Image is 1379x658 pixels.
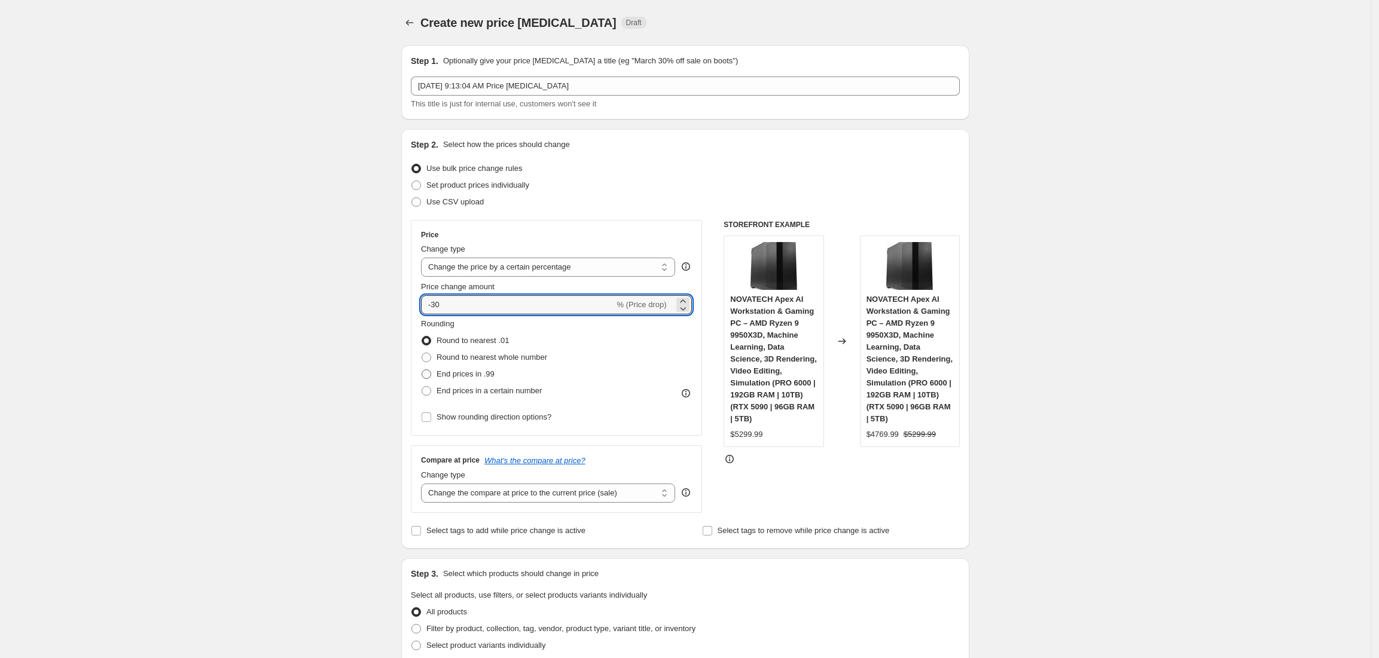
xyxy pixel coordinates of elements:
span: Select product variants individually [426,641,545,650]
p: Select which products should change in price [443,568,599,580]
div: help [680,261,692,273]
span: Use bulk price change rules [426,164,522,173]
span: End prices in .99 [437,369,495,378]
span: Rounding [421,319,454,328]
div: $4769.99 [867,429,899,440]
button: What's the compare at price? [484,456,585,465]
span: Use CSV upload [426,197,484,206]
strike: $5299.99 [904,429,936,440]
span: Create new price [MEDICAL_DATA] [420,16,617,29]
h2: Step 2. [411,139,438,151]
h2: Step 1. [411,55,438,67]
span: Set product prices individually [426,180,529,189]
span: NOVATECH Apex AI Workstation & Gaming PC – AMD Ryzen 9 9950X3D, Machine Learning, Data Science, 3... [730,295,817,423]
span: All products [426,607,467,616]
span: End prices in a certain number [437,386,542,395]
h2: Step 3. [411,568,438,580]
span: Filter by product, collection, tag, vendor, product type, variant title, or inventory [426,624,695,633]
span: % (Price drop) [617,300,666,309]
span: Change type [421,470,465,479]
p: Optionally give your price [MEDICAL_DATA] a title (eg "March 30% off sale on boots") [443,55,738,67]
span: Change type [421,244,465,253]
input: -15 [421,295,614,314]
span: NOVATECH Apex AI Workstation & Gaming PC – AMD Ryzen 9 9950X3D, Machine Learning, Data Science, 3... [867,295,953,423]
h3: Price [421,230,438,240]
div: help [680,486,692,498]
span: Round to nearest .01 [437,336,509,345]
img: 71hv9nKziQL._AC_SL1500_80x.jpg [886,242,933,290]
h6: STOREFRONT EXAMPLE [724,220,960,229]
h3: Compare at price [421,455,480,465]
span: Round to nearest whole number [437,353,547,362]
span: Select all products, use filters, or select products variants individually [411,590,647,599]
span: Select tags to add while price change is active [426,526,585,535]
span: Price change amount [421,282,495,291]
p: Select how the prices should change [443,139,570,151]
input: 30% off holiday sale [411,76,960,96]
span: Draft [626,18,642,27]
span: This title is just for internal use, customers won't see it [411,99,596,108]
span: Select tags to remove while price change is active [718,526,890,535]
img: 71hv9nKziQL._AC_SL1500_80x.jpg [750,242,798,290]
div: $5299.99 [730,429,762,440]
span: Show rounding direction options? [437,412,551,421]
button: Price change jobs [401,14,418,31]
